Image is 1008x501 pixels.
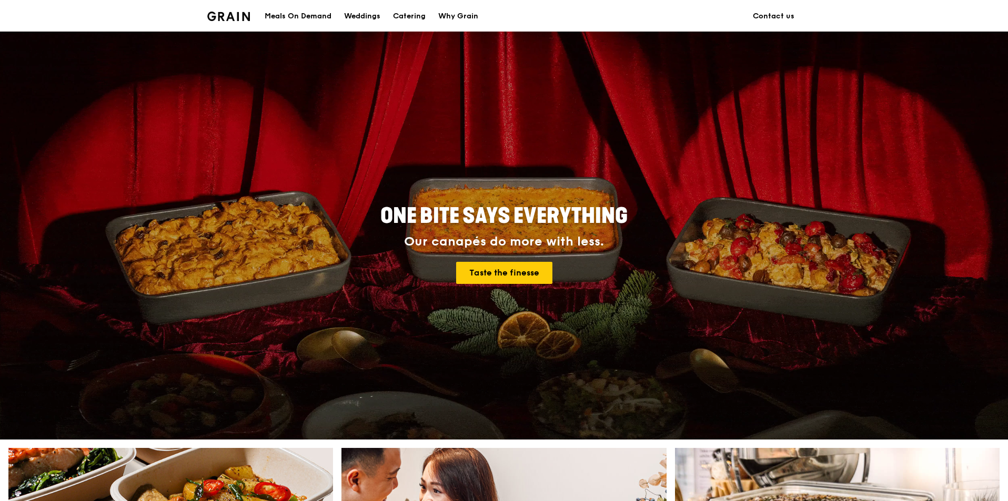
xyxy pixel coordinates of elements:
a: Catering [387,1,432,32]
img: Grain [207,12,250,21]
span: ONE BITE SAYS EVERYTHING [380,203,628,229]
div: Our canapés do more with less. [315,234,693,249]
a: Weddings [338,1,387,32]
a: Contact us [747,1,801,32]
div: Why Grain [438,1,478,32]
div: Meals On Demand [265,1,331,32]
a: Why Grain [432,1,485,32]
div: Catering [393,1,426,32]
a: Taste the finesse [456,262,552,284]
div: Weddings [344,1,380,32]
